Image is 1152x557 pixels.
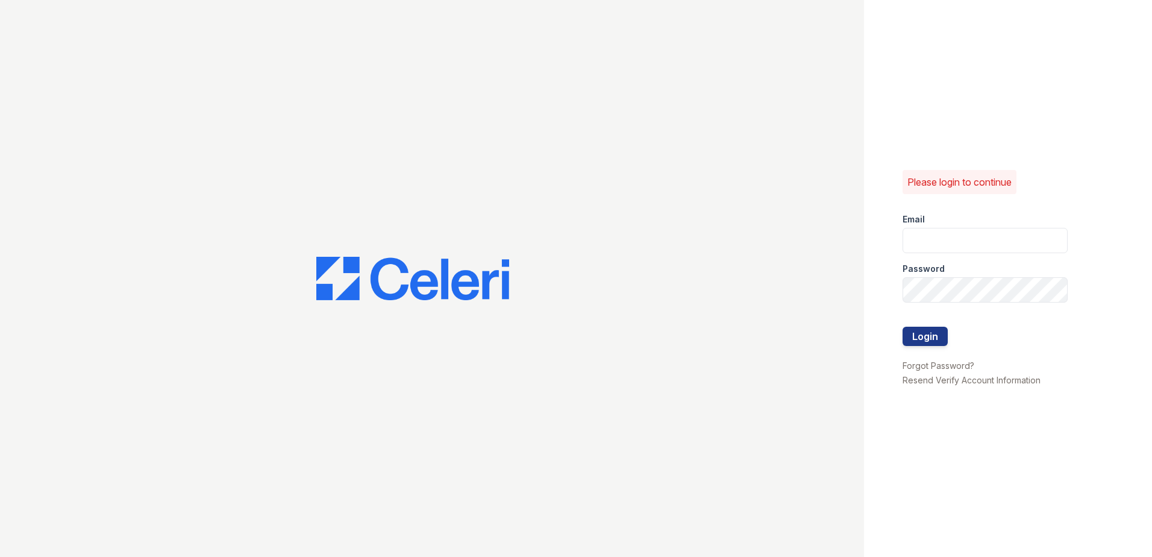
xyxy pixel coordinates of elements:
button: Login [903,327,948,346]
a: Forgot Password? [903,360,974,371]
label: Email [903,213,925,225]
p: Please login to continue [907,175,1012,189]
label: Password [903,263,945,275]
img: CE_Logo_Blue-a8612792a0a2168367f1c8372b55b34899dd931a85d93a1a3d3e32e68fde9ad4.png [316,257,509,300]
a: Resend Verify Account Information [903,375,1041,385]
